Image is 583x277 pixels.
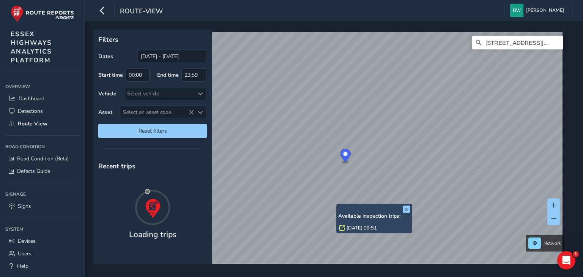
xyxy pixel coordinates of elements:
span: Road Condition (Beta) [17,155,69,162]
a: Users [5,247,79,260]
div: Signage [5,188,79,200]
span: [PERSON_NAME] [526,4,564,17]
span: Select an asset code [120,106,194,119]
span: ESSEX HIGHWAYS ANALYTICS PLATFORM [11,30,52,65]
label: Asset [98,109,112,116]
span: Help [17,263,28,270]
a: Help [5,260,79,272]
a: Devices [5,235,79,247]
div: System [5,223,79,235]
button: Reset filters [98,124,207,138]
span: Route View [18,120,47,127]
span: Signs [18,203,31,210]
button: [PERSON_NAME] [510,4,567,17]
span: Dashboard [19,95,44,102]
span: Defects Guide [17,168,50,175]
div: Road Condition [5,141,79,152]
span: Users [18,250,32,257]
a: Defects Guide [5,165,79,177]
input: Search [472,36,563,49]
label: End time [157,71,179,79]
a: Dashboard [5,92,79,105]
a: Detections [5,105,79,117]
div: Select an asset code [194,106,206,119]
label: Start time [98,71,123,79]
span: Recent trips [98,161,136,171]
span: 1 [573,251,579,257]
p: Filters [98,35,207,44]
a: Road Condition (Beta) [5,152,79,165]
a: [DATE] 09:51 [347,225,377,231]
label: Vehicle [98,90,117,97]
span: Detections [18,108,43,115]
span: Reset filters [104,127,201,135]
h4: Loading trips [129,230,176,239]
div: Map marker [340,149,351,165]
span: route-view [120,6,163,17]
label: Dates [98,53,113,60]
h6: Available inspection trips: [338,213,410,220]
span: Devices [18,237,36,245]
img: diamond-layout [510,4,523,17]
button: x [403,206,410,213]
span: Network [544,240,561,246]
a: Route View [5,117,79,130]
img: rr logo [11,5,74,22]
iframe: Intercom live chat [557,251,575,269]
a: Signs [5,200,79,212]
canvas: Map [96,32,563,272]
div: Select vehicle [124,87,194,100]
div: Overview [5,81,79,92]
